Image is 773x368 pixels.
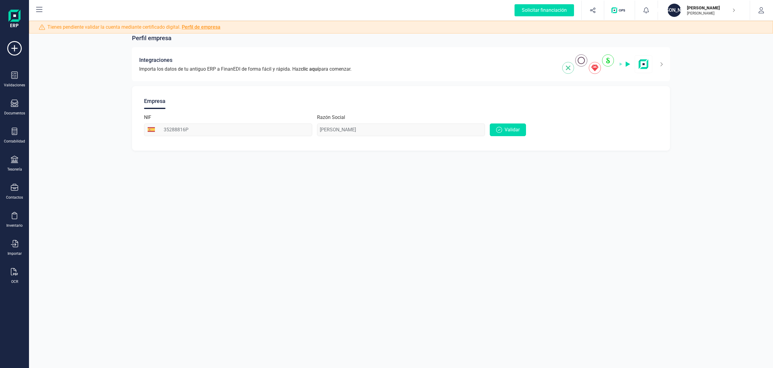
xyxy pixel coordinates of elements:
div: Empresa [144,93,165,109]
img: integrations-img [562,54,653,74]
span: Tienes pendiente validar la cuenta mediante certificado digital. [47,24,220,31]
span: Perfil empresa [132,34,172,42]
div: OCR [11,279,18,284]
div: Contactos [6,195,23,200]
span: clic aquí [301,66,319,72]
div: Documentos [4,111,25,116]
p: [PERSON_NAME] [687,5,735,11]
div: [PERSON_NAME] [668,4,681,17]
a: Perfil de empresa [182,24,220,30]
button: [PERSON_NAME][PERSON_NAME][PERSON_NAME] [665,1,743,20]
div: Solicitar financiación [515,4,574,16]
span: Importa los datos de tu antiguo ERP a FinanEDI de forma fácil y rápida. Haz para comenzar. [139,66,351,73]
div: Validaciones [4,83,25,88]
button: Validar [490,123,526,136]
label: Razón Social [317,114,345,121]
span: Validar [505,126,520,133]
button: Solicitar financiación [507,1,581,20]
label: NIF [144,114,151,121]
img: Logo de OPS [611,7,627,13]
p: [PERSON_NAME] [687,11,735,16]
button: Logo de OPS [608,1,631,20]
div: Tesorería [7,167,22,172]
span: Integraciones [139,56,172,64]
div: Inventario [6,223,23,228]
img: Logo Finanedi [8,10,21,29]
div: Contabilidad [4,139,25,144]
div: Importar [8,251,22,256]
